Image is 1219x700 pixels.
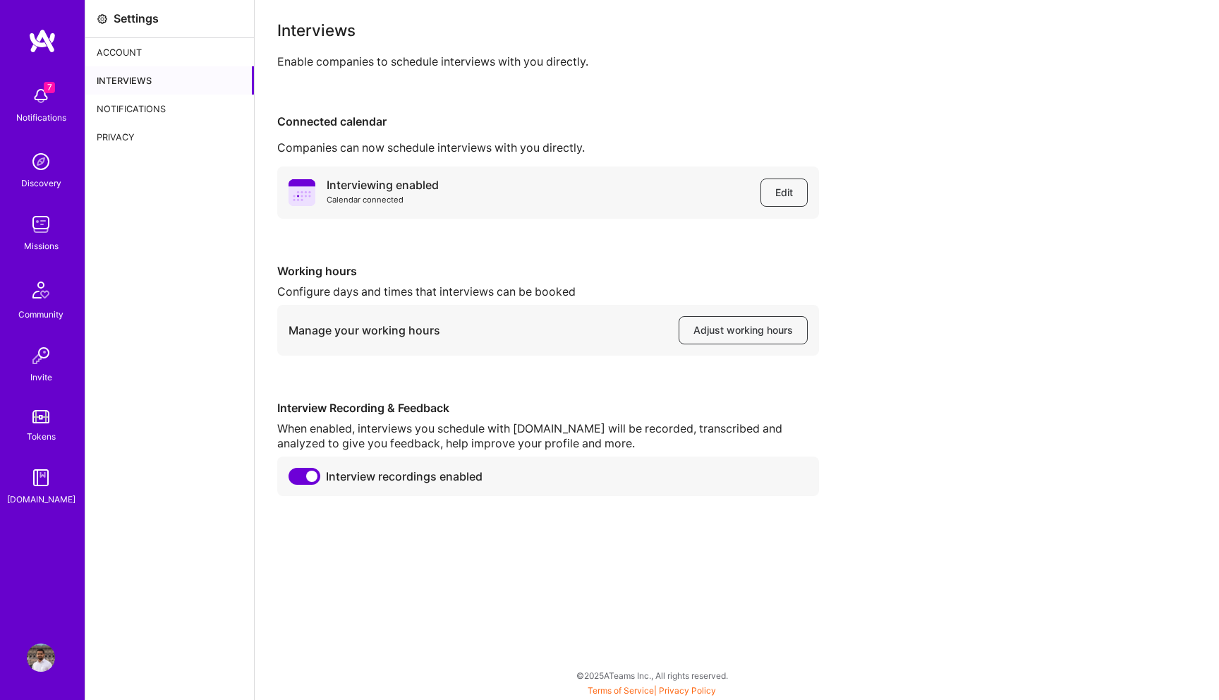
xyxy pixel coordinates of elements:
[27,342,55,370] img: Invite
[277,284,819,299] div: Configure days and times that interviews can be booked
[277,421,819,451] div: When enabled, interviews you schedule with [DOMAIN_NAME] will be recorded, transcribed and analyz...
[679,316,808,344] button: Adjust working hours
[588,685,654,696] a: Terms of Service
[693,323,793,337] span: Adjust working hours
[327,193,439,207] div: Calendar connected
[114,11,159,26] div: Settings
[44,82,55,93] span: 7
[16,110,66,125] div: Notifications
[85,658,1219,693] div: © 2025 ATeams Inc., All rights reserved.
[277,264,819,279] div: Working hours
[775,186,793,200] span: Edit
[277,140,1196,155] div: Companies can now schedule interviews with you directly.
[32,410,49,423] img: tokens
[18,307,63,322] div: Community
[85,123,254,151] div: Privacy
[277,23,1196,37] div: Interviews
[277,54,1196,69] div: Enable companies to schedule interviews with you directly.
[588,685,716,696] span: |
[277,401,819,416] div: Interview Recording & Feedback
[27,429,56,444] div: Tokens
[85,95,254,123] div: Notifications
[24,239,59,253] div: Missions
[21,176,61,191] div: Discovery
[659,685,716,696] a: Privacy Policy
[289,179,315,206] i: icon PurpleCalendar
[23,644,59,672] a: User Avatar
[28,28,56,54] img: logo
[30,370,52,385] div: Invite
[85,66,254,95] div: Interviews
[760,179,808,207] button: Edit
[327,178,439,193] div: Interviewing enabled
[97,13,108,25] i: icon Settings
[7,492,75,507] div: [DOMAIN_NAME]
[85,38,254,66] div: Account
[27,644,55,672] img: User Avatar
[27,147,55,176] img: discovery
[326,469,483,484] span: Interview recordings enabled
[27,210,55,239] img: teamwork
[289,323,440,338] div: Manage your working hours
[277,114,1196,129] div: Connected calendar
[27,464,55,492] img: guide book
[27,82,55,110] img: bell
[24,273,58,307] img: Community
